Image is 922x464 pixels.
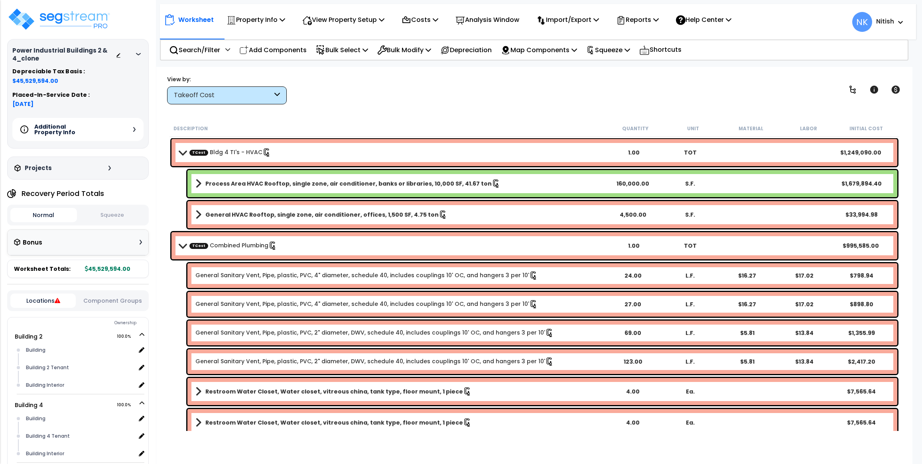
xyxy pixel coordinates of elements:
[15,333,43,341] a: Building 2 100.0%
[586,45,630,55] p: Squeeze
[24,345,136,355] div: Building
[605,419,661,427] div: 4.00
[876,17,894,25] b: Nitish
[178,14,214,25] p: Worksheet
[195,357,554,366] a: Individual Item
[605,300,661,308] div: 27.00
[849,125,883,132] small: Initial Cost
[719,300,775,308] div: $16.27
[195,271,538,280] a: Individual Item
[616,14,659,25] p: Reports
[25,164,52,172] h3: Projects
[24,363,136,372] div: Building 2 Tenant
[189,148,271,157] a: Custom Item
[316,45,368,55] p: Bulk Select
[622,125,648,132] small: Quantity
[605,388,661,395] div: 4.00
[189,149,208,155] span: TCost
[635,40,686,60] div: Shortcuts
[662,149,719,157] div: TOT
[205,211,439,219] b: General HVAC Rooftop, single zone, air conditioner, offices, 1,500 SF, 4.75 ton
[662,300,718,308] div: L.F.
[402,14,438,25] p: Costs
[776,358,832,366] div: $13.84
[776,329,832,337] div: $13.84
[79,208,146,222] button: Squeeze
[227,14,285,25] p: Property Info
[536,14,599,25] p: Import/Export
[832,149,889,157] div: $1,249,090.00
[173,125,208,132] small: Description
[687,125,699,132] small: Unit
[833,272,889,280] div: $798.94
[167,75,287,83] div: View by:
[662,388,718,395] div: Ea.
[800,125,817,132] small: Labor
[833,211,889,219] div: $33,994.98
[833,180,889,188] div: $1,679,894.40
[24,431,136,441] div: Building 4 Tenant
[377,45,431,55] p: Bulk Modify
[719,329,775,337] div: $5.81
[662,242,719,250] div: TOT
[85,265,130,273] b: 45,529,594.00
[14,265,71,273] span: Worksheet Totals:
[22,190,104,198] h4: Recovery Period Totals
[719,358,775,366] div: $5.81
[10,208,77,222] button: Normal
[205,388,463,395] b: Restroom Water Closet, Water closet, vitreous china, tank type, floor mount, 1 piece
[833,388,889,395] div: $7,565.64
[776,300,832,308] div: $17.02
[24,380,136,390] div: Building Interior
[605,180,661,188] div: 160,000.00
[605,272,661,280] div: 24.00
[676,14,731,25] p: Help Center
[739,125,763,132] small: Material
[605,329,661,337] div: 69.00
[195,209,604,220] a: Assembly Title
[833,300,889,308] div: $898.80
[189,243,208,249] span: TCost
[662,211,718,219] div: S.F.
[833,358,889,366] div: $2,417.20
[776,272,832,280] div: $17.02
[169,45,220,55] p: Search/Filter
[501,45,577,55] p: Map Components
[205,419,463,427] b: Restroom Water Closet, Water closet, vitreous china, tank type, floor mount, 1 piece
[440,45,492,55] p: Depreciation
[605,211,661,219] div: 4,500.00
[12,92,144,98] h5: Placed-In-Service Date :
[174,91,272,100] div: Takeoff Cost
[605,358,661,366] div: 123.00
[195,300,538,309] a: Individual Item
[436,41,496,59] div: Depreciation
[639,44,682,56] p: Shortcuts
[302,14,384,25] p: View Property Setup
[12,47,116,63] h3: Power Industrial Buildings 2 & 4_clone
[455,14,519,25] p: Analysis Window
[719,272,775,280] div: $16.27
[24,414,136,423] div: Building
[662,358,718,366] div: L.F.
[10,294,76,308] button: Locations
[189,241,277,250] a: Custom Item
[239,45,307,55] p: Add Components
[195,386,604,397] a: Assembly Title
[662,419,718,427] div: Ea.
[195,329,554,337] a: Individual Item
[117,332,138,341] span: 100.0%
[205,180,492,188] b: Process Area HVAC Rooftop, single zone, air conditioner, banks or libraries, 10,000 SF, 41.67 ton
[34,124,90,135] h5: Additional Property Info
[662,272,718,280] div: L.F.
[24,449,136,458] div: Building Interior
[12,100,144,108] span: [DATE]
[833,419,889,427] div: $7,565.64
[15,401,43,409] a: Building 4 100.0%
[12,69,144,74] h5: Depreciable Tax Basis :
[117,400,138,410] span: 100.0%
[662,329,718,337] div: L.F.
[23,239,42,246] h3: Bonus
[12,77,144,85] span: $45,529,594.00
[195,178,604,189] a: Assembly Title
[24,318,148,328] div: Ownership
